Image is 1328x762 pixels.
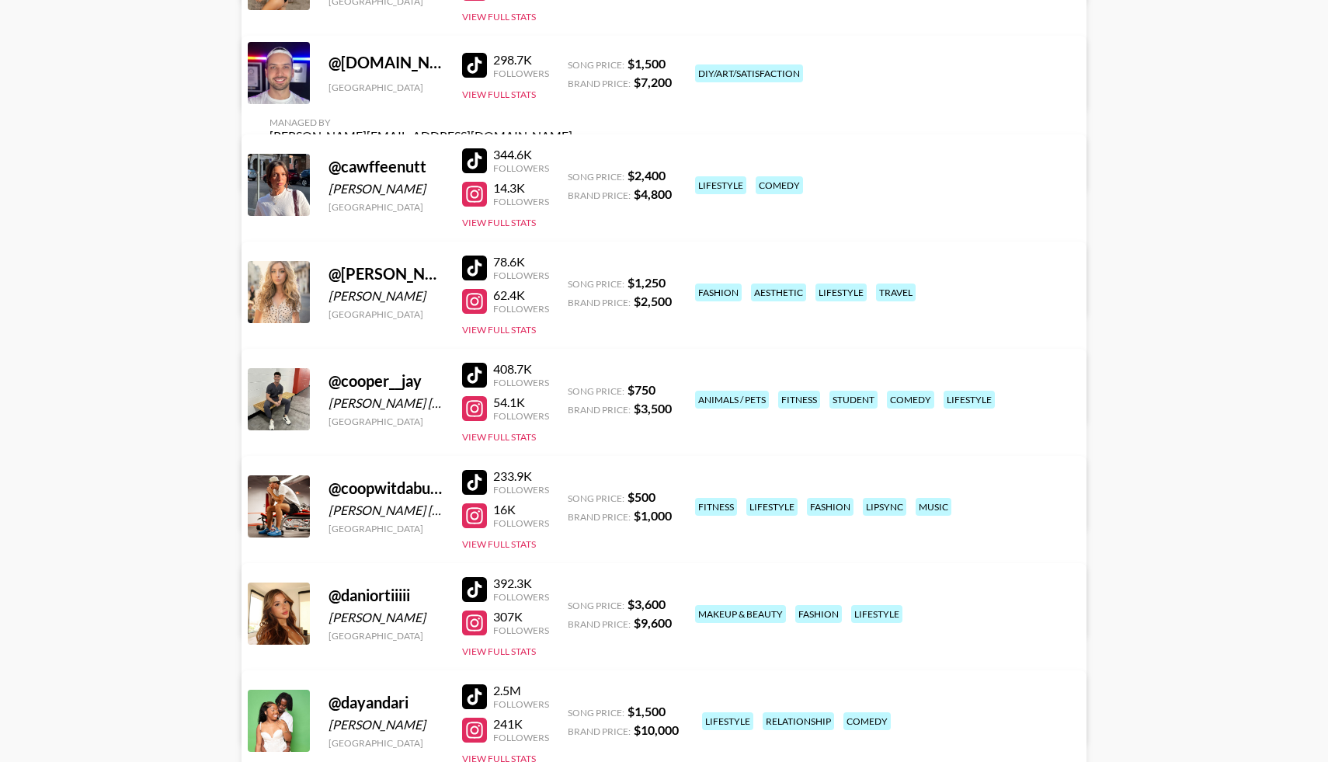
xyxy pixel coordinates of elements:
div: 233.9K [493,468,549,484]
button: View Full Stats [462,645,536,657]
div: [GEOGRAPHIC_DATA] [329,630,443,642]
div: 2.5M [493,683,549,698]
button: View Full Stats [462,324,536,336]
div: 14.3K [493,180,549,196]
div: 307K [493,609,549,625]
div: music [916,498,951,516]
span: Song Price: [568,171,624,183]
span: Brand Price: [568,618,631,630]
div: fashion [695,284,742,301]
div: [GEOGRAPHIC_DATA] [329,416,443,427]
div: Followers [493,517,549,529]
div: [GEOGRAPHIC_DATA] [329,82,443,93]
div: makeup & beauty [695,605,786,623]
div: comedy [887,391,934,409]
div: Followers [493,698,549,710]
div: 16K [493,502,549,517]
div: lifestyle [702,712,753,730]
div: student [829,391,878,409]
div: [GEOGRAPHIC_DATA] [329,308,443,320]
div: lifestyle [746,498,798,516]
div: Followers [493,196,549,207]
div: [GEOGRAPHIC_DATA] [329,523,443,534]
strong: $ 9,600 [634,615,672,630]
div: [PERSON_NAME] [329,717,443,732]
div: Followers [493,410,549,422]
button: View Full Stats [462,538,536,550]
div: Managed By [269,117,572,128]
div: fitness [778,391,820,409]
strong: $ 500 [627,489,655,504]
span: Brand Price: [568,78,631,89]
div: [PERSON_NAME] [329,181,443,197]
div: lifestyle [944,391,995,409]
button: View Full Stats [462,431,536,443]
div: @ [PERSON_NAME].bouda [329,264,443,284]
div: lifestyle [695,176,746,194]
div: [PERSON_NAME][EMAIL_ADDRESS][DOMAIN_NAME] [269,128,572,144]
div: 62.4K [493,287,549,303]
span: Song Price: [568,385,624,397]
div: fashion [795,605,842,623]
span: Brand Price: [568,190,631,201]
div: animals / pets [695,391,769,409]
div: lifestyle [851,605,902,623]
div: travel [876,284,916,301]
div: @ [DOMAIN_NAME] [329,53,443,72]
strong: $ 7,200 [634,75,672,89]
strong: $ 2,400 [627,168,666,183]
div: Followers [493,68,549,79]
strong: $ 3,500 [634,401,672,416]
span: Song Price: [568,600,624,611]
div: diy/art/satisfaction [695,64,803,82]
span: Song Price: [568,59,624,71]
div: Followers [493,162,549,174]
div: fitness [695,498,737,516]
div: @ dayandari [329,693,443,712]
div: relationship [763,712,834,730]
div: 78.6K [493,254,549,270]
div: Followers [493,484,549,496]
div: [PERSON_NAME] [PERSON_NAME] [329,395,443,411]
div: comedy [843,712,891,730]
div: [PERSON_NAME] [329,288,443,304]
strong: $ 2,500 [634,294,672,308]
div: aesthetic [751,284,806,301]
div: fashion [807,498,853,516]
div: @ daniortiiiii [329,586,443,605]
div: lipsync [863,498,906,516]
div: [PERSON_NAME] [PERSON_NAME] [329,503,443,518]
strong: $ 1,500 [627,704,666,719]
div: 392.3K [493,576,549,591]
div: 241K [493,716,549,732]
button: View Full Stats [462,89,536,100]
div: 298.7K [493,52,549,68]
div: 408.7K [493,361,549,377]
div: Followers [493,303,549,315]
div: Followers [493,732,549,743]
strong: $ 4,800 [634,186,672,201]
strong: $ 1,250 [627,275,666,290]
div: 54.1K [493,395,549,410]
span: Brand Price: [568,404,631,416]
span: Song Price: [568,707,624,719]
span: Brand Price: [568,297,631,308]
div: [PERSON_NAME] [329,610,443,625]
strong: $ 1,000 [634,508,672,523]
div: comedy [756,176,803,194]
span: Brand Price: [568,725,631,737]
div: [GEOGRAPHIC_DATA] [329,737,443,749]
span: Song Price: [568,492,624,504]
strong: $ 10,000 [634,722,679,737]
span: Song Price: [568,278,624,290]
div: @ cooper__jay [329,371,443,391]
div: Followers [493,377,549,388]
div: lifestyle [815,284,867,301]
button: View Full Stats [462,11,536,23]
div: 344.6K [493,147,549,162]
div: @ coopwitdabucket [329,478,443,498]
div: Followers [493,625,549,636]
div: @ cawffeenutt [329,157,443,176]
div: Followers [493,591,549,603]
button: View Full Stats [462,217,536,228]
